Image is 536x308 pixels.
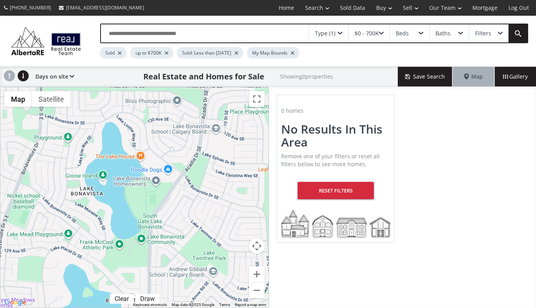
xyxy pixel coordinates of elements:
[10,4,51,11] span: [PHONE_NUMBER]
[269,87,402,251] a: 0 homesNo Results In This AreaRemove one of your filters or reset all filters below to see more h...
[249,282,265,298] button: Zoom out
[315,31,335,36] div: Type (1)
[135,295,159,302] div: Click to draw.
[113,295,131,302] div: Clear
[32,91,71,107] button: Show satellite imagery
[219,302,230,307] a: Terms
[8,25,84,57] img: Logo
[31,67,74,86] div: Days on site
[398,67,453,86] button: Save Search
[100,47,126,59] div: Sold
[249,91,265,107] button: Toggle fullscreen view
[143,71,264,82] h1: Real Estate and Homes for Sale
[280,73,333,79] h2: Showing 0 properties
[503,73,528,81] span: Gallery
[281,152,380,168] span: Remove one of your filters or reset all filters below to see more homes.
[281,107,304,114] span: 0 homes
[247,47,299,59] div: My Map Bounds
[298,182,374,199] div: Reset Filters
[355,31,379,36] div: $0 - 700K
[435,31,450,36] div: Baths
[130,47,173,59] div: up to $700K
[4,91,32,107] button: Show street map
[138,295,157,302] div: Draw
[494,67,536,86] div: Gallery
[453,67,494,86] div: Map
[396,31,409,36] div: Beds
[172,302,214,307] span: Map data ©2025 Google
[281,123,390,148] h2: No Results In This Area
[55,0,148,15] a: [EMAIL_ADDRESS][DOMAIN_NAME]
[110,295,134,302] div: Click to clear.
[464,73,483,81] span: Map
[133,302,167,308] button: Keyboard shortcuts
[249,266,265,282] button: Zoom in
[475,31,491,36] div: Filters
[66,4,144,11] span: [EMAIL_ADDRESS][DOMAIN_NAME]
[2,297,28,308] a: Open this area in Google Maps (opens a new window)
[249,238,265,254] button: Map camera controls
[177,47,243,59] div: Sold: Less than [DATE]
[2,297,28,308] img: Google
[235,302,266,307] a: Report a map error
